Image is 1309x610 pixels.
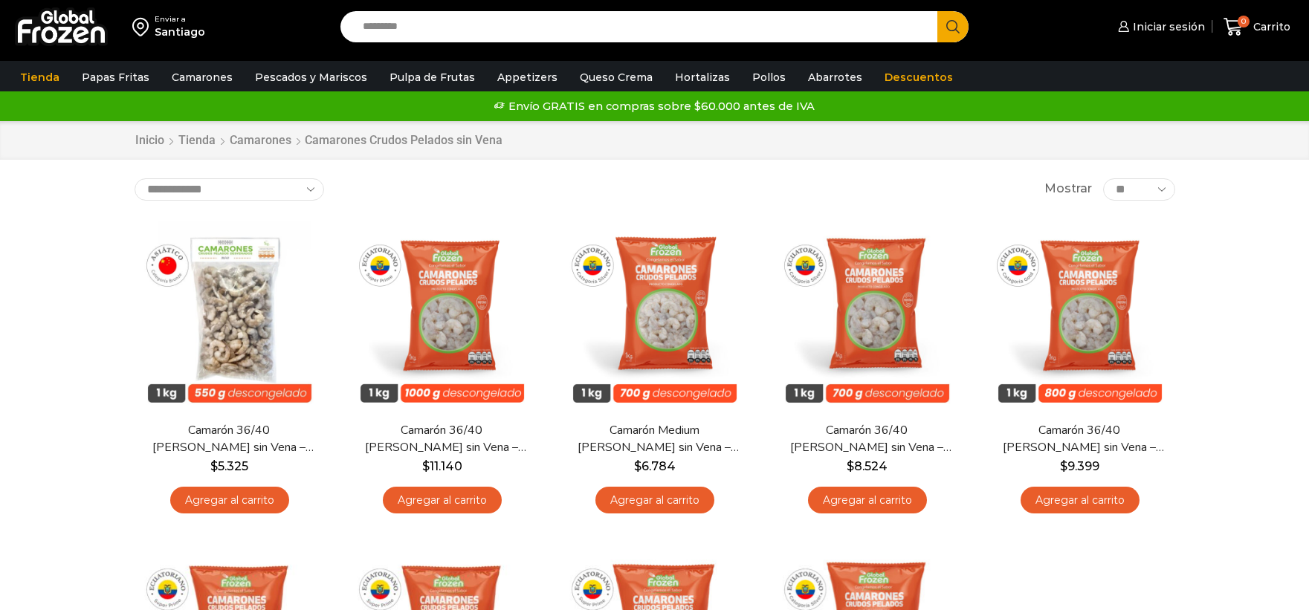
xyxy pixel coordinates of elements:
a: Camarón 36/40 [PERSON_NAME] sin Vena – Silver – Caja 10 kg [781,422,952,456]
a: Pollos [745,63,793,91]
a: Pulpa de Frutas [382,63,482,91]
bdi: 11.140 [422,459,462,473]
bdi: 9.399 [1060,459,1099,473]
button: Search button [937,11,969,42]
span: $ [422,459,430,473]
a: Agregar al carrito: “Camarón 36/40 Crudo Pelado sin Vena - Gold - Caja 10 kg” [1021,487,1140,514]
a: Papas Fritas [74,63,157,91]
bdi: 8.524 [847,459,888,473]
div: Santiago [155,25,205,39]
a: Abarrotes [801,63,870,91]
bdi: 5.325 [210,459,248,473]
a: Agregar al carrito: “Camarón Medium Crudo Pelado sin Vena - Silver - Caja 10 kg” [595,487,714,514]
h1: Camarones Crudos Pelados sin Vena [305,133,502,147]
a: Camarones [229,132,292,149]
a: Queso Crema [572,63,660,91]
a: Agregar al carrito: “Camarón 36/40 Crudo Pelado sin Vena - Silver - Caja 10 kg” [808,487,927,514]
a: Hortalizas [668,63,737,91]
a: Camarón 36/40 [PERSON_NAME] sin Vena – Gold – Caja 10 kg [994,422,1165,456]
a: Agregar al carrito: “Camarón 36/40 Crudo Pelado sin Vena - Bronze - Caja 10 kg” [170,487,289,514]
a: Descuentos [877,63,960,91]
a: Tienda [13,63,67,91]
select: Pedido de la tienda [135,178,324,201]
span: $ [1060,459,1067,473]
a: Tienda [178,132,216,149]
nav: Breadcrumb [135,132,502,149]
a: Appetizers [490,63,565,91]
bdi: 6.784 [634,459,676,473]
img: address-field-icon.svg [132,14,155,39]
div: Enviar a [155,14,205,25]
a: Camarones [164,63,240,91]
span: $ [847,459,854,473]
span: Iniciar sesión [1129,19,1205,34]
a: Camarón 36/40 [PERSON_NAME] sin Vena – Super Prime – Caja 10 kg [356,422,527,456]
span: Mostrar [1044,181,1092,198]
span: 0 [1238,16,1250,27]
span: $ [634,459,641,473]
span: $ [210,459,218,473]
a: Iniciar sesión [1114,12,1205,42]
a: 0 Carrito [1220,10,1294,45]
a: Camarón Medium [PERSON_NAME] sin Vena – Silver – Caja 10 kg [569,422,740,456]
a: Pescados y Mariscos [248,63,375,91]
a: Agregar al carrito: “Camarón 36/40 Crudo Pelado sin Vena - Super Prime - Caja 10 kg” [383,487,502,514]
a: Inicio [135,132,165,149]
span: Carrito [1250,19,1290,34]
a: Camarón 36/40 [PERSON_NAME] sin Vena – Bronze – Caja 10 kg [143,422,314,456]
